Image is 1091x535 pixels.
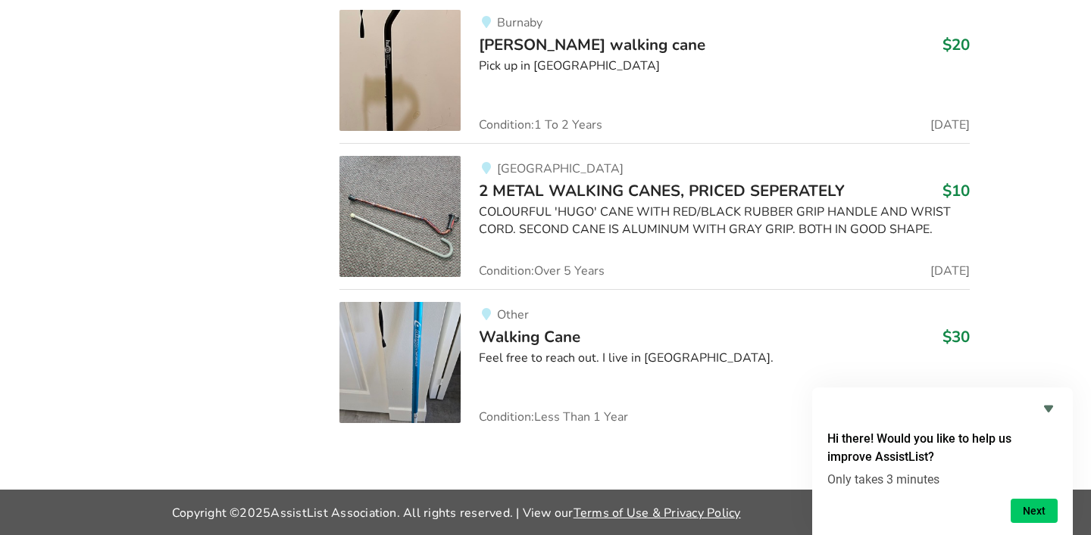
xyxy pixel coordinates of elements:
[339,302,461,423] img: mobility-walking cane
[497,306,529,323] span: Other
[479,58,969,75] div: Pick up in [GEOGRAPHIC_DATA]
[1011,499,1058,523] button: Next question
[943,181,970,201] h3: $10
[827,430,1058,466] h2: Hi there! Would you like to help us improve AssistList?
[827,472,1058,487] p: Only takes 3 minutes
[339,10,461,131] img: mobility-hugo walking cane
[339,289,969,423] a: mobility-walking cane OtherWalking Cane$30Feel free to reach out. I live in [GEOGRAPHIC_DATA].Con...
[497,14,542,31] span: Burnaby
[479,326,580,347] span: Walking Cane
[479,34,705,55] span: [PERSON_NAME] walking cane
[943,35,970,54] h3: $20
[479,411,628,423] span: Condition: Less Than 1 Year
[339,143,969,289] a: mobility-2 metal walking canes, priced seperately[GEOGRAPHIC_DATA]2 METAL WALKING CANES, PRICED S...
[574,505,741,521] a: Terms of Use & Privacy Policy
[930,265,970,277] span: [DATE]
[930,119,970,131] span: [DATE]
[479,119,602,131] span: Condition: 1 To 2 Years
[479,180,845,201] span: 2 METAL WALKING CANES, PRICED SEPERATELY
[479,204,969,238] div: COLOURFUL 'HUGO' CANE WITH RED/BLACK RUBBER GRIP HANDLE AND WRIST CORD. SECOND CANE IS ALUMINUM W...
[943,327,970,347] h3: $30
[479,265,605,277] span: Condition: Over 5 Years
[1039,400,1058,418] button: Hide survey
[497,160,624,177] span: [GEOGRAPHIC_DATA]
[827,400,1058,523] div: Hi there! Would you like to help us improve AssistList?
[339,156,461,277] img: mobility-2 metal walking canes, priced seperately
[479,350,969,367] div: Feel free to reach out. I live in [GEOGRAPHIC_DATA].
